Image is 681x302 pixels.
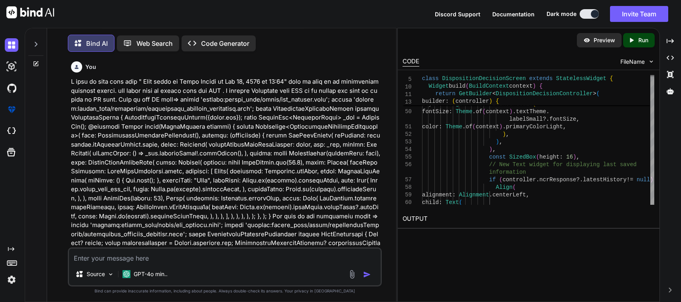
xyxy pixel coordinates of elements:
span: Theme [446,124,462,130]
span: Text [446,199,459,206]
span: : [449,108,452,115]
span: , [526,192,529,198]
span: , [499,139,502,145]
span: Widget [429,83,449,89]
span: textTheme [516,108,546,115]
span: Theme [456,108,472,115]
span: ncrResponse [539,176,576,183]
span: build [449,83,466,89]
p: Web Search [136,39,173,48]
span: . [546,108,549,115]
button: Documentation [492,10,535,18]
span: , [563,124,566,130]
h2: OUTPUT [398,210,659,228]
img: Bind AI [6,6,54,18]
span: . [472,108,476,115]
span: BuildContext [469,83,509,89]
img: preview [583,37,590,44]
span: 5 [403,76,412,83]
h6: You [85,63,96,71]
span: Discord Support [435,11,480,18]
span: context [476,124,499,130]
p: Bind can provide inaccurate information, including about people. Always double-check its answers.... [68,288,382,294]
span: . [502,124,505,130]
span: ( [513,184,516,190]
span: ) [489,98,492,104]
span: , [492,146,495,153]
span: GoogleFonts [446,101,482,107]
button: Discord Support [435,10,480,18]
span: null [636,176,650,183]
span: labelSmall [509,116,543,122]
span: ( [466,83,469,89]
span: . [536,176,539,183]
div: 52 [403,131,412,138]
div: 56 [403,161,412,169]
div: 60 [403,199,412,206]
span: : [439,101,442,107]
span: Dark mode [547,10,576,18]
span: , [576,154,579,160]
span: { [496,98,499,104]
span: : [439,199,442,206]
span: information [489,169,526,175]
span: ) [496,139,499,145]
p: Code Generator [201,39,249,48]
span: ( [472,124,476,130]
span: Alignment [459,192,489,198]
span: ) [499,124,502,130]
span: SizedBox [509,154,536,160]
span: . [513,108,516,115]
span: const [489,154,506,160]
span: if [489,176,496,183]
span: child [422,199,439,206]
span: 10 [403,83,412,91]
span: return [435,90,455,97]
span: != [626,176,633,183]
img: attachment [347,270,357,279]
span: color [422,124,439,130]
span: extends [529,75,553,82]
span: ( [536,154,539,160]
span: FileName [620,58,645,66]
span: controller [456,98,489,104]
span: ) [489,146,492,153]
span: > [593,90,596,97]
img: settings [5,273,18,286]
img: cloudideIcon [5,124,18,138]
img: darkChat [5,38,18,52]
p: Preview [594,36,615,44]
p: Bind AI [86,39,108,48]
span: Documentation [492,11,535,18]
img: githubDark [5,81,18,95]
div: 55 [403,153,412,161]
img: GPT-4o mini [122,270,130,278]
span: centerLeft [492,192,526,198]
div: 57 [403,176,412,184]
span: of [476,108,482,115]
span: : [439,124,442,130]
span: // New Text widget for displaying last saved [489,161,637,168]
span: : [446,98,449,104]
span: ( [459,199,462,206]
span: : [452,192,455,198]
p: Run [638,36,648,44]
span: alignment [422,192,452,198]
span: Align [496,184,513,190]
span: builder [422,98,446,104]
span: < [492,90,495,97]
img: premium [5,103,18,116]
span: { [610,75,613,82]
span: fontSize [549,116,576,122]
div: CODE [403,57,419,67]
span: context [486,108,509,115]
div: 51 [403,123,412,131]
span: ( [482,108,486,115]
span: class [422,75,439,82]
span: ( [452,98,455,104]
span: 11 [403,91,412,98]
span: 13 [403,98,412,106]
div: 54 [403,146,412,153]
span: . [489,192,492,198]
span: mPlusRounded1c [486,101,533,107]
